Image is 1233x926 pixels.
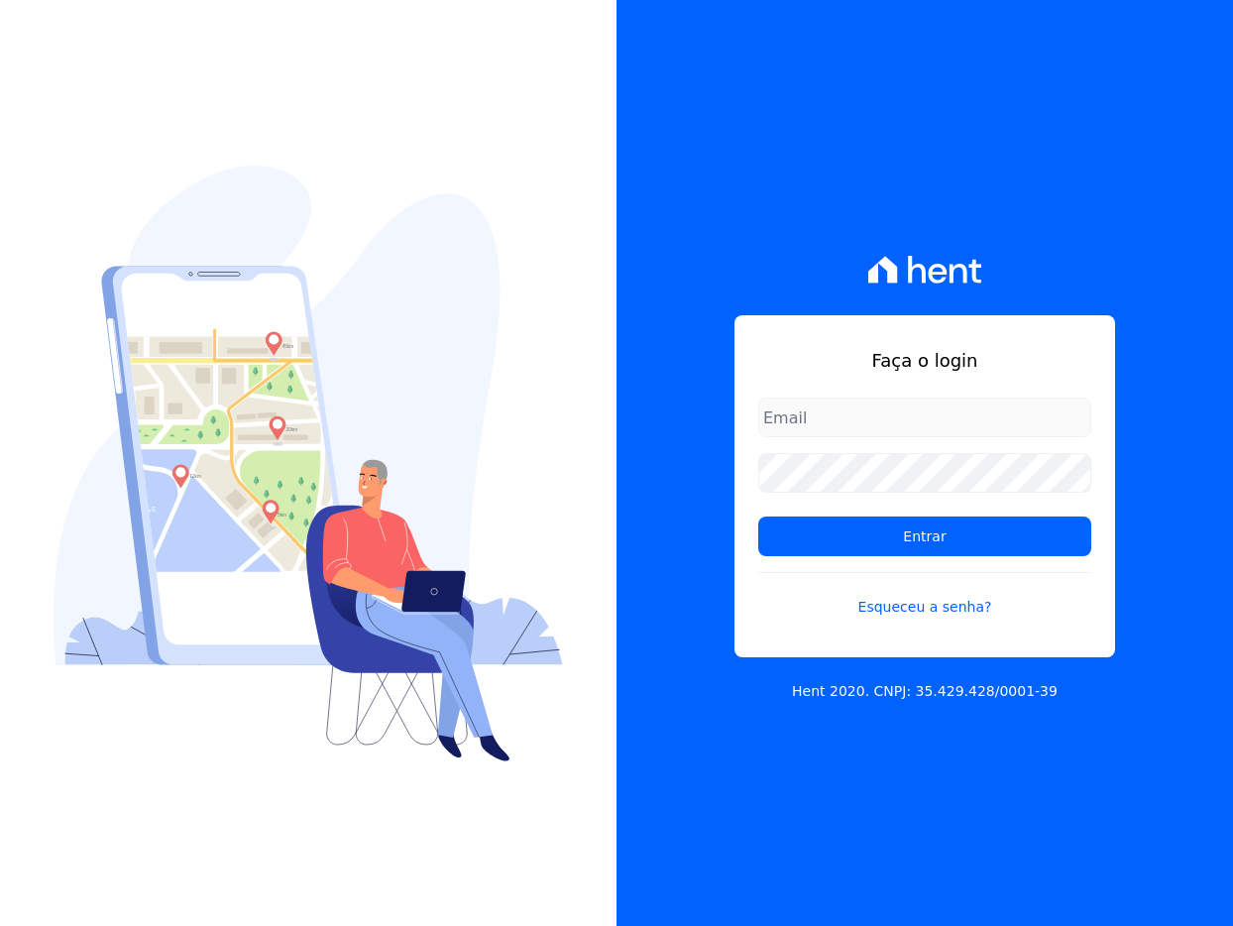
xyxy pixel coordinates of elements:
[758,347,1091,374] h1: Faça o login
[758,572,1091,618] a: Esqueceu a senha?
[758,398,1091,437] input: Email
[758,517,1091,556] input: Entrar
[54,166,563,761] img: Login
[792,681,1058,702] p: Hent 2020. CNPJ: 35.429.428/0001-39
